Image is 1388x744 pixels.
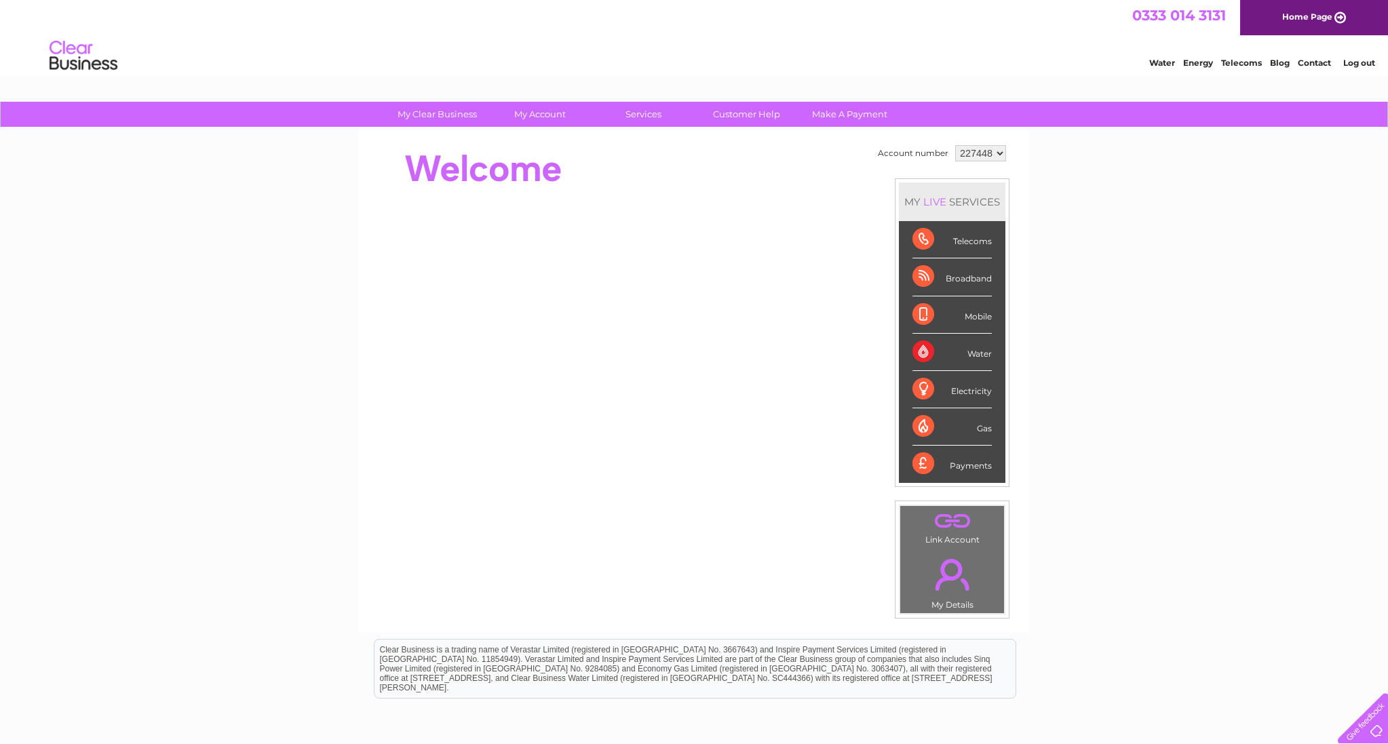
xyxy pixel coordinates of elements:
[899,182,1005,221] div: MY SERVICES
[1298,58,1331,68] a: Contact
[1132,7,1226,24] a: 0333 014 3131
[900,505,1005,548] td: Link Account
[1343,58,1375,68] a: Log out
[374,7,1016,66] div: Clear Business is a trading name of Verastar Limited (registered in [GEOGRAPHIC_DATA] No. 3667643...
[691,102,803,127] a: Customer Help
[49,35,118,77] img: logo.png
[912,334,992,371] div: Water
[904,551,1001,598] a: .
[1221,58,1262,68] a: Telecoms
[794,102,906,127] a: Make A Payment
[587,102,699,127] a: Services
[912,446,992,482] div: Payments
[912,408,992,446] div: Gas
[874,142,952,165] td: Account number
[912,296,992,334] div: Mobile
[1149,58,1175,68] a: Water
[381,102,493,127] a: My Clear Business
[912,371,992,408] div: Electricity
[900,547,1005,614] td: My Details
[1270,58,1290,68] a: Blog
[1183,58,1213,68] a: Energy
[912,258,992,296] div: Broadband
[904,509,1001,533] a: .
[912,221,992,258] div: Telecoms
[484,102,596,127] a: My Account
[921,195,949,208] div: LIVE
